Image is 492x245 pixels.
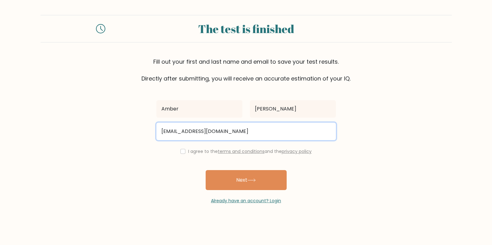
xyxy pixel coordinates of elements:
[41,57,452,83] div: Fill out your first and last name and email to save your test results. Directly after submitting,...
[206,170,287,190] button: Next
[113,20,380,37] div: The test is finished
[218,148,265,154] a: terms and conditions
[211,198,281,204] a: Already have an account? Login
[188,148,312,154] label: I agree to the and the
[156,123,336,140] input: Email
[156,100,242,118] input: First name
[250,100,336,118] input: Last name
[282,148,312,154] a: privacy policy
